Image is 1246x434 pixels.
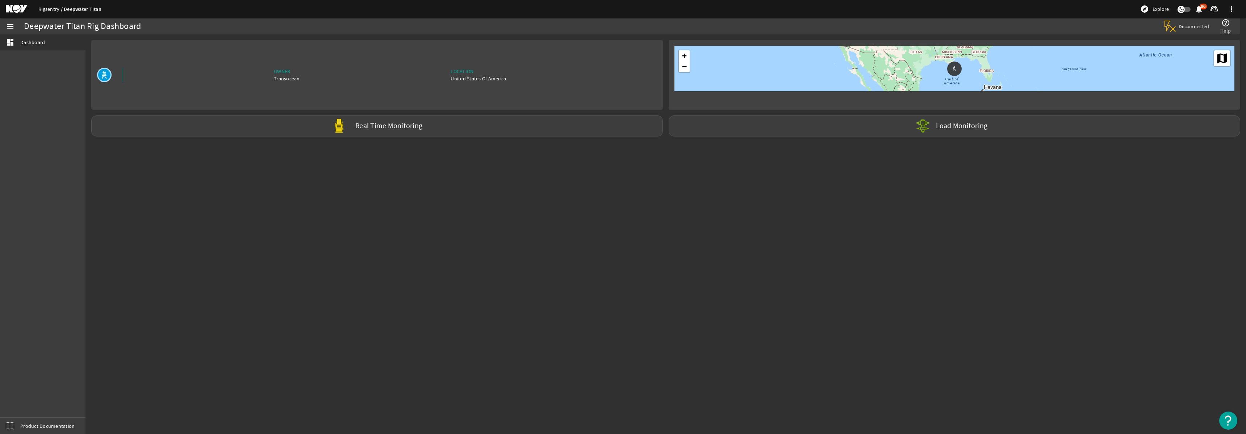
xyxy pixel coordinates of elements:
[1179,23,1209,30] span: Disconnected
[1220,27,1231,34] span: Help
[451,68,506,75] div: Location
[936,122,988,130] label: Load Monitoring
[1223,0,1240,18] button: more_vert
[682,62,687,71] span: −
[20,39,45,46] span: Dashboard
[1153,5,1169,13] span: Explore
[666,115,1243,136] a: Load Monitoring
[274,68,300,75] div: Owner
[451,75,506,82] div: United States Of America
[1214,50,1230,66] a: Layers
[679,61,690,72] a: Zoom out
[1195,5,1203,13] mat-icon: notifications
[20,422,75,430] span: Product Documentation
[38,6,64,12] a: Rigsentry
[682,51,687,60] span: +
[355,122,422,130] label: Real Time Monitoring
[24,23,141,30] div: Deepwater Titan Rig Dashboard
[1210,5,1218,13] mat-icon: support_agent
[1195,5,1203,13] button: 86
[332,119,346,133] img: Yellowpod.svg
[88,115,666,136] a: Real Time Monitoring
[6,38,14,47] mat-icon: dashboard
[6,22,14,31] mat-icon: menu
[274,75,300,82] div: Transocean
[1219,412,1237,430] button: Open Resource Center
[1137,3,1172,15] button: Explore
[1140,5,1149,13] mat-icon: explore
[64,6,101,13] a: Deepwater Titan
[679,50,690,61] a: Zoom in
[1221,18,1230,27] mat-icon: help_outline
